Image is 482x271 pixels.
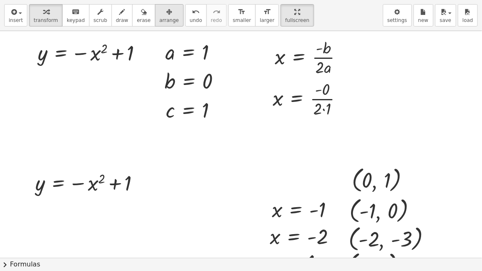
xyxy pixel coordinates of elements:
span: keypad [67,17,85,23]
span: smaller [233,17,251,23]
button: format_sizelarger [255,4,279,27]
span: save [440,17,451,23]
i: keyboard [72,7,80,17]
button: save [435,4,456,27]
button: erase [132,4,155,27]
i: undo [192,7,200,17]
button: keyboardkeypad [62,4,90,27]
button: arrange [155,4,184,27]
button: new [414,4,434,27]
i: format_size [263,7,271,17]
span: load [463,17,473,23]
button: scrub [89,4,112,27]
span: settings [388,17,407,23]
span: new [418,17,429,23]
button: settings [383,4,412,27]
button: draw [111,4,133,27]
button: format_sizesmaller [228,4,256,27]
span: redo [211,17,222,23]
span: arrange [160,17,179,23]
span: erase [137,17,150,23]
i: redo [213,7,220,17]
span: draw [116,17,128,23]
button: transform [29,4,63,27]
span: insert [9,17,23,23]
span: undo [190,17,202,23]
button: insert [4,4,27,27]
button: load [458,4,478,27]
span: transform [34,17,58,23]
button: fullscreen [281,4,314,27]
button: redoredo [206,4,227,27]
span: larger [260,17,274,23]
span: scrub [94,17,107,23]
i: format_size [238,7,246,17]
button: undoundo [185,4,207,27]
span: fullscreen [285,17,309,23]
